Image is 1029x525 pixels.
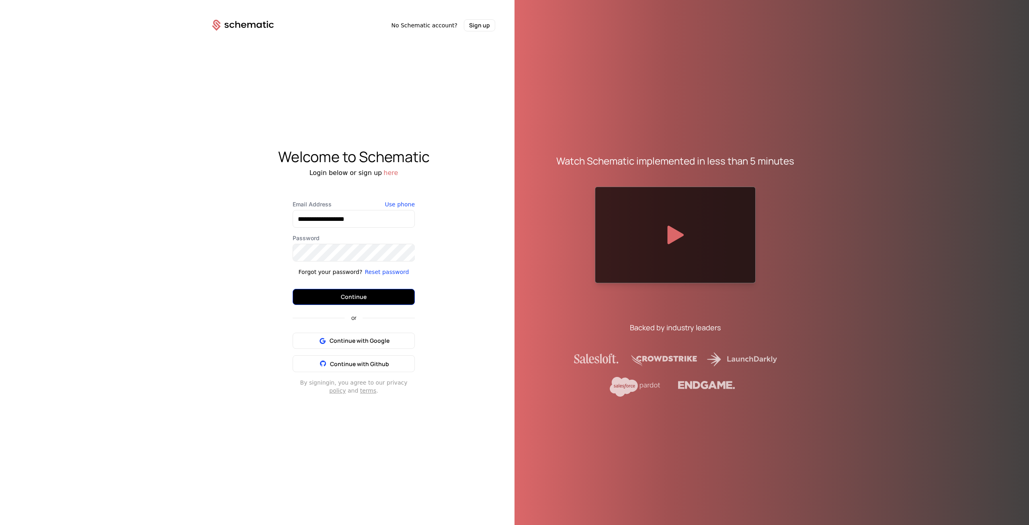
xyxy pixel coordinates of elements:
[330,360,389,368] span: Continue with Github
[464,19,495,31] button: Sign up
[329,387,346,394] a: policy
[630,322,721,333] div: Backed by industry leaders
[391,21,457,29] span: No Schematic account?
[360,387,377,394] a: terms
[293,333,415,349] button: Continue with Google
[293,355,415,372] button: Continue with Github
[193,149,514,165] div: Welcome to Schematic
[299,268,363,276] div: Forgot your password?
[193,168,514,178] div: Login below or sign up
[345,315,363,321] span: or
[385,200,415,208] button: Use phone
[383,168,398,178] button: here
[556,154,794,167] div: Watch Schematic implemented in less than 5 minutes
[330,337,389,345] span: Continue with Google
[293,289,415,305] button: Continue
[293,200,415,208] label: Email Address
[293,379,415,395] div: By signing in , you agree to our privacy and .
[293,234,415,242] label: Password
[365,268,409,276] button: Reset password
